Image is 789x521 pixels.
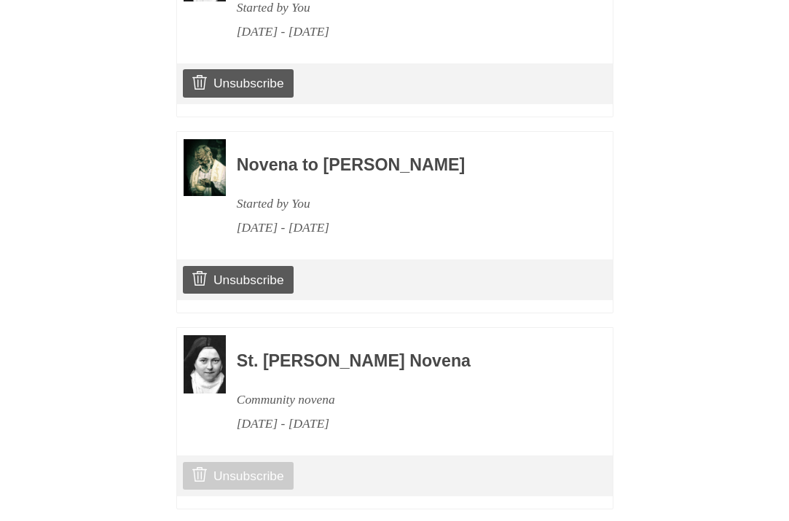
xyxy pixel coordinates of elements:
[237,192,573,216] div: Started by You
[237,216,573,240] div: [DATE] - [DATE]
[237,20,573,44] div: [DATE] - [DATE]
[183,266,293,294] a: Unsubscribe
[184,335,226,393] img: Novena image
[237,412,573,436] div: [DATE] - [DATE]
[237,352,573,371] h3: St. [PERSON_NAME] Novena
[183,69,293,97] a: Unsubscribe
[237,156,573,175] h3: Novena to [PERSON_NAME]
[184,139,226,196] img: Novena image
[237,388,573,412] div: Community novena
[183,462,293,490] a: Unsubscribe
